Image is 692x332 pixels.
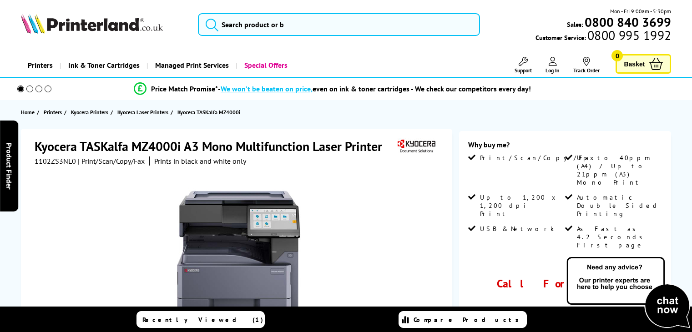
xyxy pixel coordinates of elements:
span: Up to 1,200 x 1,200 dpi Print [480,193,563,218]
span: Printers [44,107,62,117]
span: USB & Network [480,225,554,233]
a: 0800 840 3699 [583,18,671,26]
span: Kyocera Printers [71,107,108,117]
a: Recently Viewed (1) [136,311,265,328]
input: Search product or b [198,13,480,36]
img: Kyocera [395,138,437,155]
h1: Kyocera TASKalfa MZ4000i A3 Mono Multifunction Laser Printer [35,138,391,155]
span: Print/Scan/Copy/Fax [480,154,597,162]
a: Printers [44,107,64,117]
span: | Print/Scan/Copy/Fax [78,156,145,166]
a: Special Offers [236,54,294,77]
a: Managed Print Services [146,54,236,77]
a: Compare Products [399,311,527,328]
a: Basket 0 [616,54,671,74]
span: 1102ZS3NL0 [35,156,76,166]
a: Ink & Toner Cartridges [60,54,146,77]
span: Ink & Toner Cartridges [68,54,140,77]
span: 0 [611,50,623,61]
span: Price Match Promise* [151,84,218,93]
img: Printerland Logo [21,14,163,34]
a: Printers [21,54,60,77]
i: Prints in black and white only [154,156,246,166]
span: Sales: [567,20,583,29]
img: Open Live Chat window [565,256,692,330]
div: - even on ink & toner cartridges - We check our competitors every day! [218,84,531,93]
span: Kyocera TASKalfa MZ4000i [177,107,240,117]
span: Log In [546,67,560,74]
div: Why buy me? [468,140,662,154]
span: Compare Products [414,316,524,324]
a: Printerland Logo [21,14,187,35]
a: Log In [546,57,560,74]
a: Support [515,57,532,74]
li: modal_Promise [5,81,660,97]
span: Basket [624,58,645,70]
a: Home [21,107,37,117]
a: Kyocera Laser Printers [117,107,171,117]
span: Customer Service: [535,31,671,42]
span: Kyocera Laser Printers [117,107,168,117]
span: We won’t be beaten on price, [221,84,313,93]
span: 0800 995 1992 [586,31,671,40]
span: Product Finder [5,143,14,190]
span: As Fast as 4.2 Seconds First page [577,225,660,249]
a: Kyocera Printers [71,107,111,117]
a: Kyocera TASKalfa MZ4000i [177,107,242,117]
span: Recently Viewed (1) [142,316,263,324]
div: Call For Price [468,277,662,291]
span: Home [21,107,35,117]
a: Track Order [573,57,600,74]
span: Support [515,67,532,74]
span: Up to 40ppm (A4) / Up to 21ppm (A3) Mono Print [577,154,660,186]
span: Mon - Fri 9:00am - 5:30pm [610,7,671,15]
b: 0800 840 3699 [585,14,671,30]
span: Automatic Double Sided Printing [577,193,660,218]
